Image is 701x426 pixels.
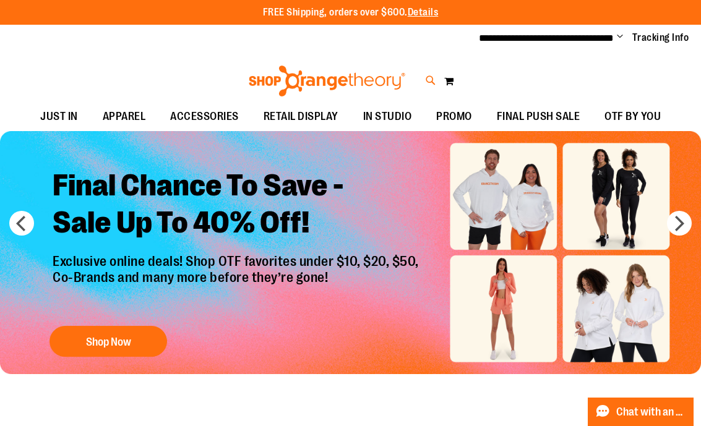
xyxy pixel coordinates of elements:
[43,158,431,253] h2: Final Chance To Save - Sale Up To 40% Off!
[158,103,251,131] a: ACCESSORIES
[103,103,146,130] span: APPAREL
[436,103,472,130] span: PROMO
[247,66,407,96] img: Shop Orangetheory
[363,103,412,130] span: IN STUDIO
[632,31,689,45] a: Tracking Info
[604,103,661,130] span: OTF BY YOU
[9,211,34,236] button: prev
[588,398,694,426] button: Chat with an Expert
[617,32,623,44] button: Account menu
[40,103,78,130] span: JUST IN
[263,6,439,20] p: FREE Shipping, orders over $600.
[90,103,158,131] a: APPAREL
[484,103,593,131] a: FINAL PUSH SALE
[49,326,167,357] button: Shop Now
[170,103,239,130] span: ACCESSORIES
[251,103,351,131] a: RETAIL DISPLAY
[351,103,424,131] a: IN STUDIO
[28,103,90,131] a: JUST IN
[424,103,484,131] a: PROMO
[43,158,431,364] a: Final Chance To Save -Sale Up To 40% Off! Exclusive online deals! Shop OTF favorites under $10, $...
[408,7,439,18] a: Details
[497,103,580,130] span: FINAL PUSH SALE
[264,103,338,130] span: RETAIL DISPLAY
[667,211,692,236] button: next
[616,406,686,418] span: Chat with an Expert
[43,253,431,314] p: Exclusive online deals! Shop OTF favorites under $10, $20, $50, Co-Brands and many more before th...
[592,103,673,131] a: OTF BY YOU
